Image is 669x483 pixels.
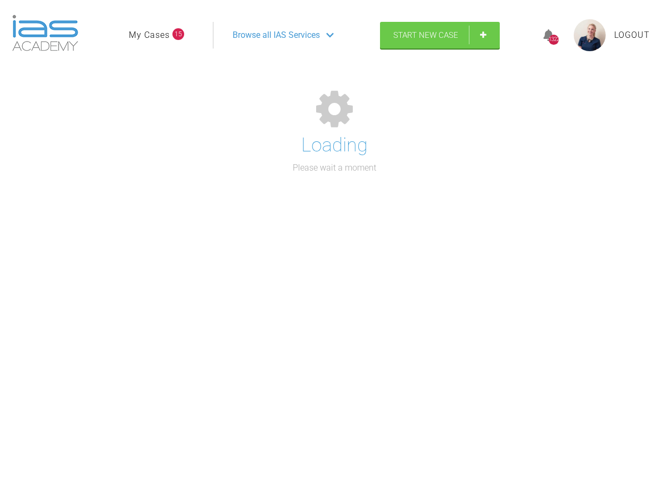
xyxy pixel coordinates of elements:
[301,130,368,161] h1: Loading
[393,30,458,40] span: Start New Case
[293,161,376,175] p: Please wait a moment
[380,22,500,49] a: Start New Case
[172,28,184,40] span: 15
[549,35,559,45] div: 1322
[614,28,650,42] a: Logout
[129,28,170,42] a: My Cases
[574,19,606,51] img: profile.png
[233,28,320,42] span: Browse all IAS Services
[12,15,78,51] img: logo-light.3e3ef733.png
